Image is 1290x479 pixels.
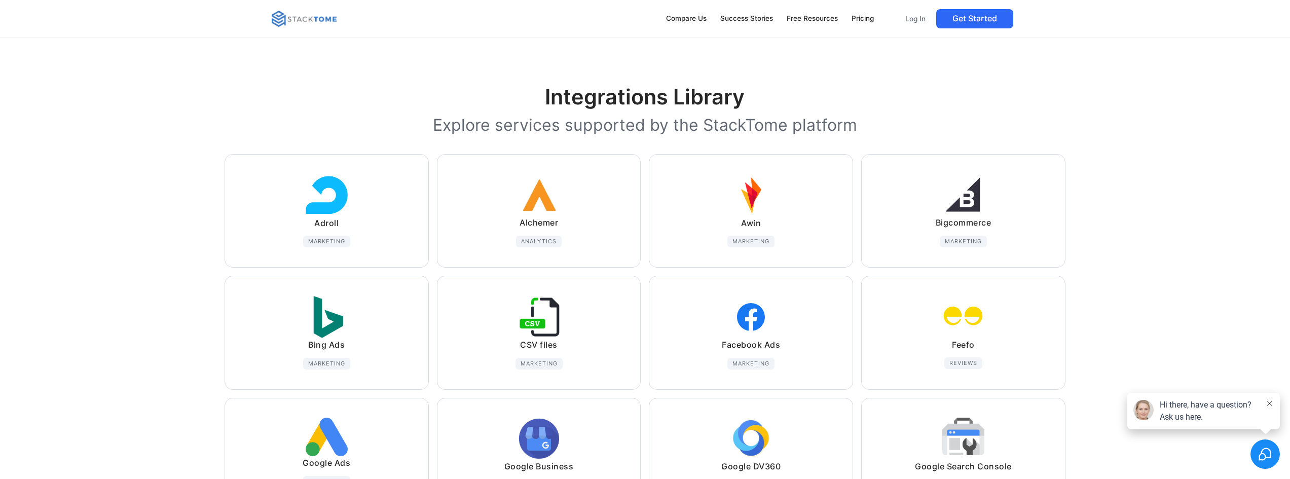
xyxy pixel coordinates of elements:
[545,85,745,110] h2: Integrations Library
[225,276,428,389] a: Bing AdsMarketing
[504,460,574,473] p: Google Business
[936,216,991,230] p: Bigcommerce
[899,9,932,28] a: Log In
[732,239,769,244] p: Marketing
[437,276,641,389] a: CSV filesmarketing
[782,8,842,29] a: Free Resources
[952,338,975,352] p: Feefo
[308,338,345,352] p: Bing Ads
[915,460,1012,473] p: Google Search Console
[661,8,712,29] a: Compare Us
[945,239,982,244] p: Marketing
[649,155,853,267] a: AwinMarketing
[520,338,558,352] p: CSV files
[433,116,857,134] p: Explore services supported by the StackTome platform
[852,13,874,24] div: Pricing
[846,8,878,29] a: Pricing
[314,216,339,230] p: Adroll
[741,216,761,230] p: Awin
[721,460,781,473] p: Google DV360
[649,276,853,389] a: Facebook AdsMarketing
[308,239,345,244] p: Marketing
[521,361,558,366] p: marketing
[716,8,778,29] a: Success Stories
[936,9,1013,28] a: Get Started
[666,13,707,24] div: Compare Us
[732,361,769,366] p: Marketing
[905,14,926,23] p: Log In
[722,338,780,352] p: Facebook Ads
[225,155,428,267] a: AdrollMarketing
[949,360,977,366] p: Reviews
[520,216,558,230] p: Alchemer
[437,155,641,267] a: AlchemerAnalytics
[521,239,557,244] p: Analytics
[720,13,773,24] div: Success Stories
[862,276,1065,389] a: FeefoReviews
[787,13,838,24] div: Free Resources
[303,456,350,470] p: Google Ads
[308,361,345,366] p: Marketing
[862,155,1065,267] a: BigcommerceMarketing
